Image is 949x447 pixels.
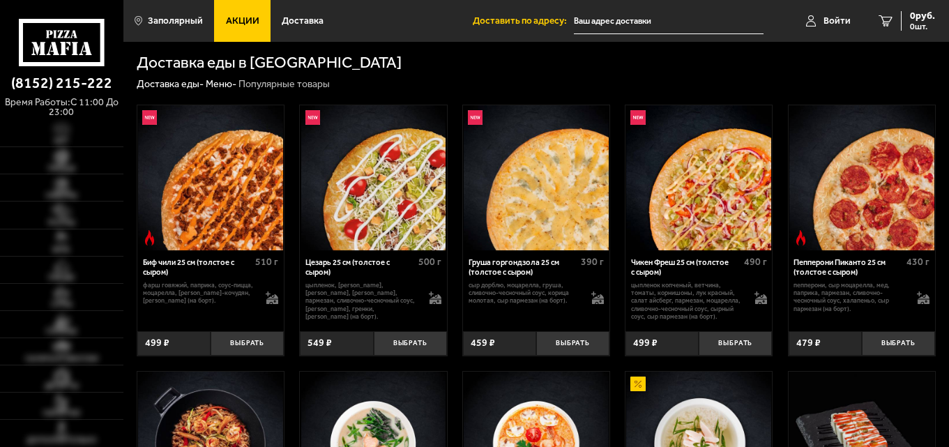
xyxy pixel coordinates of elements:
[633,338,658,348] span: 499 ₽
[906,256,929,268] span: 430 г
[796,338,821,348] span: 479 ₽
[308,338,332,348] span: 549 ₽
[789,105,935,250] a: Острое блюдоПепперони Пиканто 25 см (толстое с сыром)
[744,256,767,268] span: 490 г
[789,105,934,250] img: Пепперони Пиканто 25 см (толстое с сыром)
[145,338,169,348] span: 499 ₽
[631,258,741,277] div: Чикен Фреш 25 см (толстое с сыром)
[301,105,446,250] img: Цезарь 25 см (толстое с сыром)
[574,8,764,34] input: Ваш адрес доставки
[206,78,236,90] a: Меню-
[305,281,418,321] p: цыпленок, [PERSON_NAME], [PERSON_NAME], [PERSON_NAME], пармезан, сливочно-чесночный соус, [PERSON...
[794,230,808,245] img: Острое блюдо
[469,258,578,277] div: Груша горгондзола 25 см (толстое с сыром)
[468,110,483,125] img: Новинка
[142,230,157,245] img: Острое блюдо
[305,258,415,277] div: Цезарь 25 см (толстое с сыром)
[699,331,772,356] button: Выбрать
[464,105,609,250] img: Груша горгондзола 25 см (толстое с сыром)
[137,78,204,90] a: Доставка еды-
[536,331,609,356] button: Выбрать
[418,256,441,268] span: 500 г
[142,110,157,125] img: Новинка
[305,110,320,125] img: Новинка
[143,258,252,277] div: Биф чили 25 см (толстое с сыром)
[630,110,645,125] img: Новинка
[626,105,771,250] img: Чикен Фреш 25 см (толстое с сыром)
[625,105,772,250] a: НовинкаЧикен Фреш 25 см (толстое с сыром)
[255,256,278,268] span: 510 г
[463,105,609,250] a: НовинкаГруша горгондзола 25 см (толстое с сыром)
[910,11,935,21] span: 0 руб.
[473,16,574,26] span: Доставить по адресу:
[138,105,283,250] img: Биф чили 25 см (толстое с сыром)
[238,78,330,91] div: Популярные товары
[862,331,935,356] button: Выбрать
[143,281,256,305] p: фарш говяжий, паприка, соус-пицца, моцарелла, [PERSON_NAME]-кочудян, [PERSON_NAME] (на борт).
[794,281,906,312] p: пепперони, сыр Моцарелла, мед, паприка, пармезан, сливочно-чесночный соус, халапеньо, сыр пармеза...
[823,16,851,26] span: Войти
[471,338,495,348] span: 459 ₽
[910,22,935,31] span: 0 шт.
[794,258,903,277] div: Пепперони Пиканто 25 см (толстое с сыром)
[581,256,604,268] span: 390 г
[148,16,203,26] span: Заполярный
[137,55,402,71] h1: Доставка еды в [GEOGRAPHIC_DATA]
[374,331,447,356] button: Выбрать
[226,16,259,26] span: Акции
[469,281,582,305] p: сыр дорблю, моцарелла, груша, сливочно-чесночный соус, корица молотая, сыр пармезан (на борт).
[211,331,284,356] button: Выбрать
[631,281,744,321] p: цыпленок копченый, ветчина, томаты, корнишоны, лук красный, салат айсберг, пармезан, моцарелла, с...
[137,105,284,250] a: НовинкаОстрое блюдоБиф чили 25 см (толстое с сыром)
[300,105,446,250] a: НовинкаЦезарь 25 см (толстое с сыром)
[282,16,324,26] span: Доставка
[630,377,645,391] img: Акционный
